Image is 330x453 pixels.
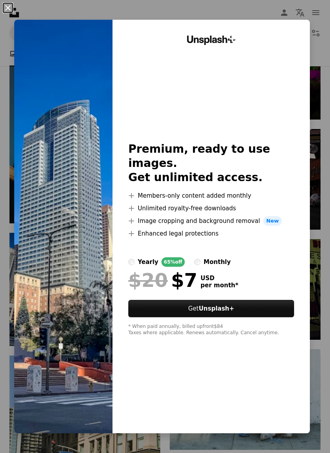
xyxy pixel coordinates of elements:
[128,259,135,265] input: yearly65%off
[201,282,238,289] span: per month *
[128,270,168,290] span: $20
[161,257,185,267] div: 65% off
[128,191,294,200] li: Members-only content added monthly
[128,216,294,226] li: Image cropping and background removal
[194,259,201,265] input: monthly
[263,216,282,226] span: New
[128,324,294,336] div: * When paid annually, billed upfront $84 Taxes where applicable. Renews automatically. Cancel any...
[128,229,294,238] li: Enhanced legal protections
[201,275,238,282] span: USD
[138,257,158,267] div: yearly
[199,305,234,312] strong: Unsplash+
[128,300,294,317] button: GetUnsplash+
[128,142,294,185] h2: Premium, ready to use images. Get unlimited access.
[128,204,294,213] li: Unlimited royalty-free downloads
[204,257,231,267] div: monthly
[128,270,197,290] div: $7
